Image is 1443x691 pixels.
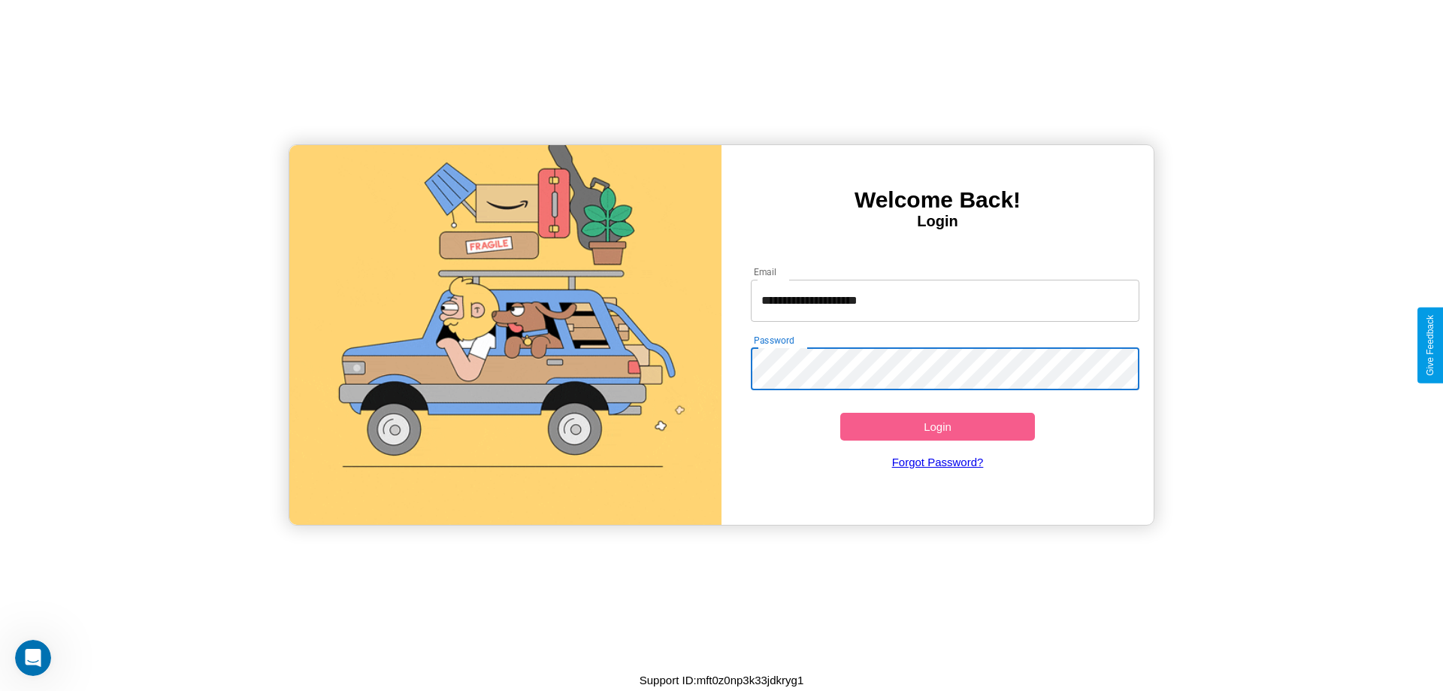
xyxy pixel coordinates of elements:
[743,441,1133,483] a: Forgot Password?
[640,670,803,690] p: Support ID: mft0z0np3k33jdkryg1
[721,187,1154,213] h3: Welcome Back!
[754,265,777,278] label: Email
[15,640,51,676] iframe: Intercom live chat
[721,213,1154,230] h4: Login
[289,145,721,525] img: gif
[1425,315,1435,376] div: Give Feedback
[840,413,1035,441] button: Login
[754,334,794,347] label: Password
